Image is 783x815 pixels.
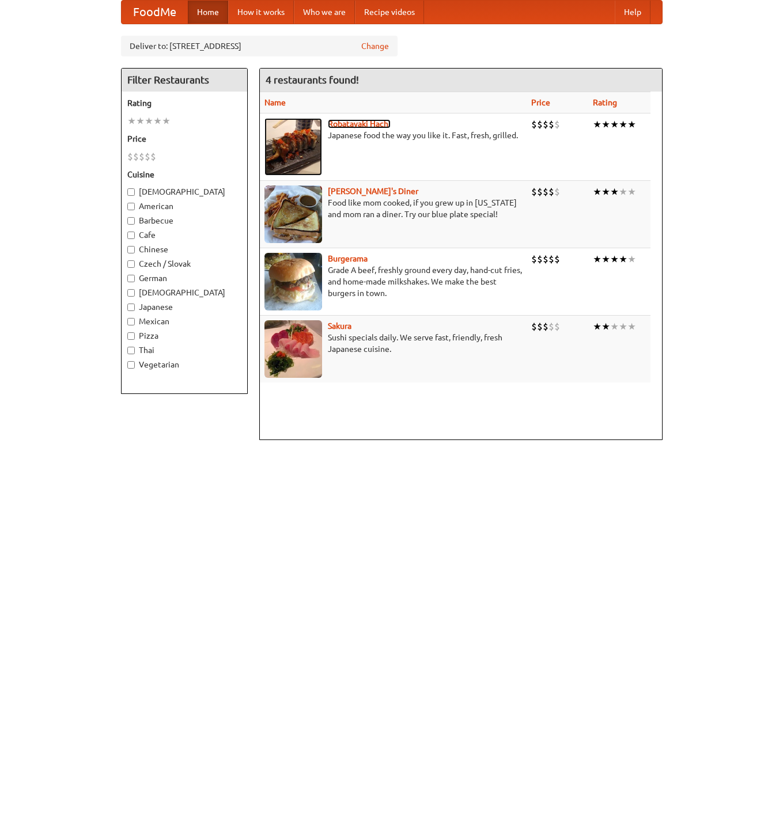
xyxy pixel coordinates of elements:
li: $ [554,118,560,131]
p: Japanese food the way you like it. Fast, fresh, grilled. [264,130,522,141]
input: Pizza [127,332,135,340]
li: ★ [610,185,619,198]
a: Home [188,1,228,24]
li: $ [554,185,560,198]
li: ★ [162,115,171,127]
a: How it works [228,1,294,24]
li: $ [549,253,554,266]
li: $ [543,253,549,266]
a: Rating [593,98,617,107]
a: Help [615,1,650,24]
li: ★ [610,253,619,266]
p: Food like mom cooked, if you grew up in [US_STATE] and mom ran a diner. Try our blue plate special! [264,197,522,220]
a: Recipe videos [355,1,424,24]
a: Burgerama [328,254,368,263]
input: Czech / Slovak [127,260,135,268]
li: $ [537,185,543,198]
h5: Cuisine [127,169,241,180]
a: Robatayaki Hachi [328,119,391,128]
label: German [127,272,241,284]
input: Chinese [127,246,135,253]
li: ★ [593,320,602,333]
li: ★ [627,253,636,266]
label: Chinese [127,244,241,255]
li: $ [531,320,537,333]
a: FoodMe [122,1,188,24]
label: Vegetarian [127,359,241,370]
input: Mexican [127,318,135,325]
li: ★ [627,118,636,131]
input: Barbecue [127,217,135,225]
li: ★ [602,185,610,198]
h5: Price [127,133,241,145]
li: ★ [610,320,619,333]
li: $ [531,118,537,131]
h5: Rating [127,97,241,109]
li: ★ [619,320,627,333]
label: Cafe [127,229,241,241]
li: ★ [153,115,162,127]
li: $ [549,118,554,131]
label: American [127,200,241,212]
li: ★ [602,253,610,266]
a: [PERSON_NAME]'s Diner [328,187,418,196]
li: $ [133,150,139,163]
input: Vegetarian [127,361,135,369]
label: [DEMOGRAPHIC_DATA] [127,186,241,198]
input: Thai [127,347,135,354]
a: Change [361,40,389,52]
input: German [127,275,135,282]
li: $ [531,253,537,266]
h4: Filter Restaurants [122,69,247,92]
li: ★ [127,115,136,127]
img: sakura.jpg [264,320,322,378]
li: $ [150,150,156,163]
li: $ [543,185,549,198]
label: Mexican [127,316,241,327]
img: burgerama.jpg [264,253,322,310]
li: $ [554,253,560,266]
label: Thai [127,344,241,356]
ng-pluralize: 4 restaurants found! [266,74,359,85]
li: $ [554,320,560,333]
div: Deliver to: [STREET_ADDRESS] [121,36,398,56]
input: Cafe [127,232,135,239]
li: $ [549,185,554,198]
label: Barbecue [127,215,241,226]
li: $ [543,320,549,333]
a: Price [531,98,550,107]
li: ★ [602,118,610,131]
li: ★ [627,320,636,333]
li: ★ [136,115,145,127]
li: $ [537,320,543,333]
li: $ [549,320,554,333]
li: ★ [627,185,636,198]
label: [DEMOGRAPHIC_DATA] [127,287,241,298]
li: $ [537,253,543,266]
p: Grade A beef, freshly ground every day, hand-cut fries, and home-made milkshakes. We make the bes... [264,264,522,299]
li: ★ [610,118,619,131]
a: Who we are [294,1,355,24]
li: $ [139,150,145,163]
li: $ [531,185,537,198]
li: $ [543,118,549,131]
li: ★ [619,185,627,198]
label: Pizza [127,330,241,342]
input: [DEMOGRAPHIC_DATA] [127,289,135,297]
li: ★ [145,115,153,127]
li: $ [127,150,133,163]
li: ★ [619,118,627,131]
li: $ [537,118,543,131]
img: robatayaki.jpg [264,118,322,176]
p: Sushi specials daily. We serve fast, friendly, fresh Japanese cuisine. [264,332,522,355]
a: Name [264,98,286,107]
li: ★ [593,253,602,266]
input: Japanese [127,304,135,311]
label: Czech / Slovak [127,258,241,270]
input: [DEMOGRAPHIC_DATA] [127,188,135,196]
a: Sakura [328,321,351,331]
label: Japanese [127,301,241,313]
